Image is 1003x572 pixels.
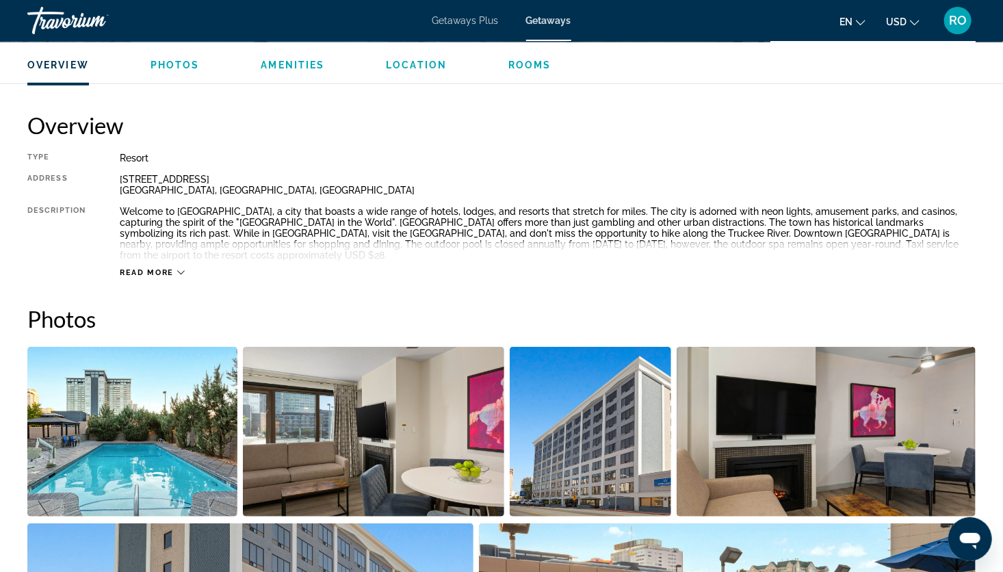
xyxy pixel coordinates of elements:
[120,268,174,277] span: Read more
[526,15,571,26] a: Getaways
[120,153,976,164] div: Resort
[386,60,447,70] span: Location
[120,174,976,196] div: [STREET_ADDRESS] [GEOGRAPHIC_DATA], [GEOGRAPHIC_DATA], [GEOGRAPHIC_DATA]
[120,206,976,261] div: Welcome to [GEOGRAPHIC_DATA], a city that boasts a wide range of hotels, lodges, and resorts that...
[27,305,976,333] h2: Photos
[432,15,499,26] a: Getaways Plus
[27,112,976,139] h2: Overview
[886,12,920,31] button: Change currency
[27,174,86,196] div: Address
[886,16,907,27] span: USD
[27,346,237,517] button: Open full-screen image slider
[508,60,551,70] span: Rooms
[243,346,504,517] button: Open full-screen image slider
[151,59,200,71] button: Photos
[386,59,447,71] button: Location
[120,268,185,278] button: Read more
[948,517,992,561] iframe: Button to launch messaging window
[261,59,324,71] button: Amenities
[27,60,89,70] span: Overview
[839,12,865,31] button: Change language
[508,59,551,71] button: Rooms
[27,153,86,164] div: Type
[261,60,324,70] span: Amenities
[151,60,200,70] span: Photos
[839,16,852,27] span: en
[27,59,89,71] button: Overview
[510,346,672,517] button: Open full-screen image slider
[677,346,976,517] button: Open full-screen image slider
[949,14,967,27] span: RO
[940,6,976,35] button: User Menu
[27,206,86,261] div: Description
[27,3,164,38] a: Travorium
